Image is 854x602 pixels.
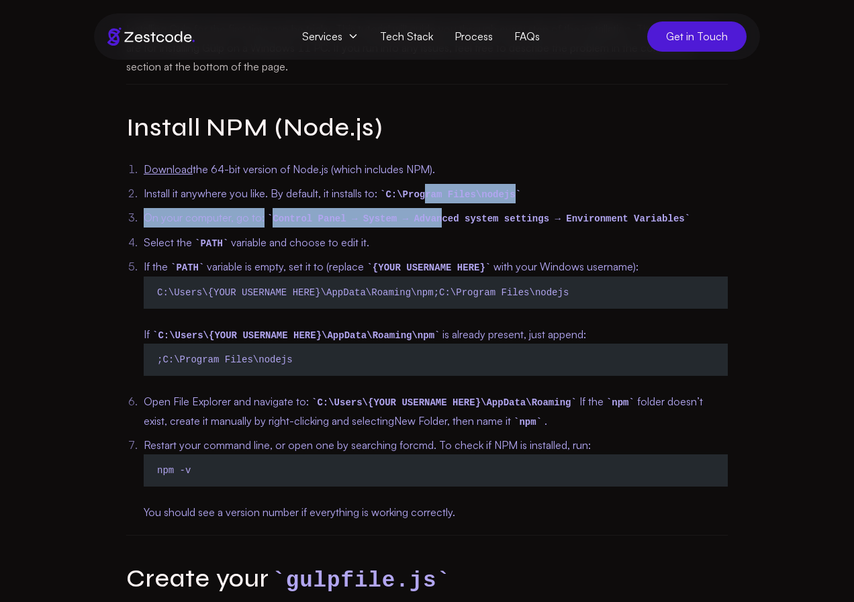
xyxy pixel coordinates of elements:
[144,258,728,377] li: If the variable is empty, set it to (replace with your Windows username): If is already present, ...
[394,414,447,428] strong: New Folder
[144,436,728,522] li: Restart your command line, or open one by searching for . To check if NPM is installed, run: You ...
[604,398,637,409] code: npm
[144,162,193,176] a: Download
[168,263,207,274] code: PATH
[504,24,551,49] a: FAQs
[413,439,434,452] strong: cmd
[144,184,728,203] li: Install it anywhere you like. By default, it installs to:
[377,189,524,200] code: C:\Program Files\nodejs
[444,24,504,49] a: Process
[157,287,569,298] span: C:\Users\{YOUR USERNAME HERE}\AppData\Roaming\npm;C:\Program Files\nodejs
[269,569,453,594] code: gulpfile.js
[364,263,493,274] code: {YOUR USERNAME HERE}
[150,330,442,341] code: C:\Users\{YOUR USERNAME HERE}\AppData\Roaming\npm
[107,28,195,46] img: Brand logo of zestcode digital
[647,21,747,52] a: Get in Touch
[511,417,544,428] code: npm
[126,111,728,145] h2: Install NPM (Node.js)
[144,160,728,179] li: the 64-bit version of Node.js (which includes NPM).
[369,24,444,49] a: Tech Stack
[157,466,191,476] span: npm -v
[126,563,728,597] h2: Create your
[144,233,728,252] li: Select the variable and choose to edit it.
[144,209,728,228] li: On your computer, go to:
[291,24,369,49] span: Services
[144,393,728,431] li: Open File Explorer and navigate to: If the folder doesn’t exist, create it manually by right-clic...
[309,398,579,409] code: C:\Users\{YOUR USERNAME HERE}\AppData\Roaming
[192,238,231,249] code: PATH
[157,355,293,366] span: ;C:\Program Files\nodejs
[265,214,693,225] code: Control Panel → System → Advanced system settings → Environment Variables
